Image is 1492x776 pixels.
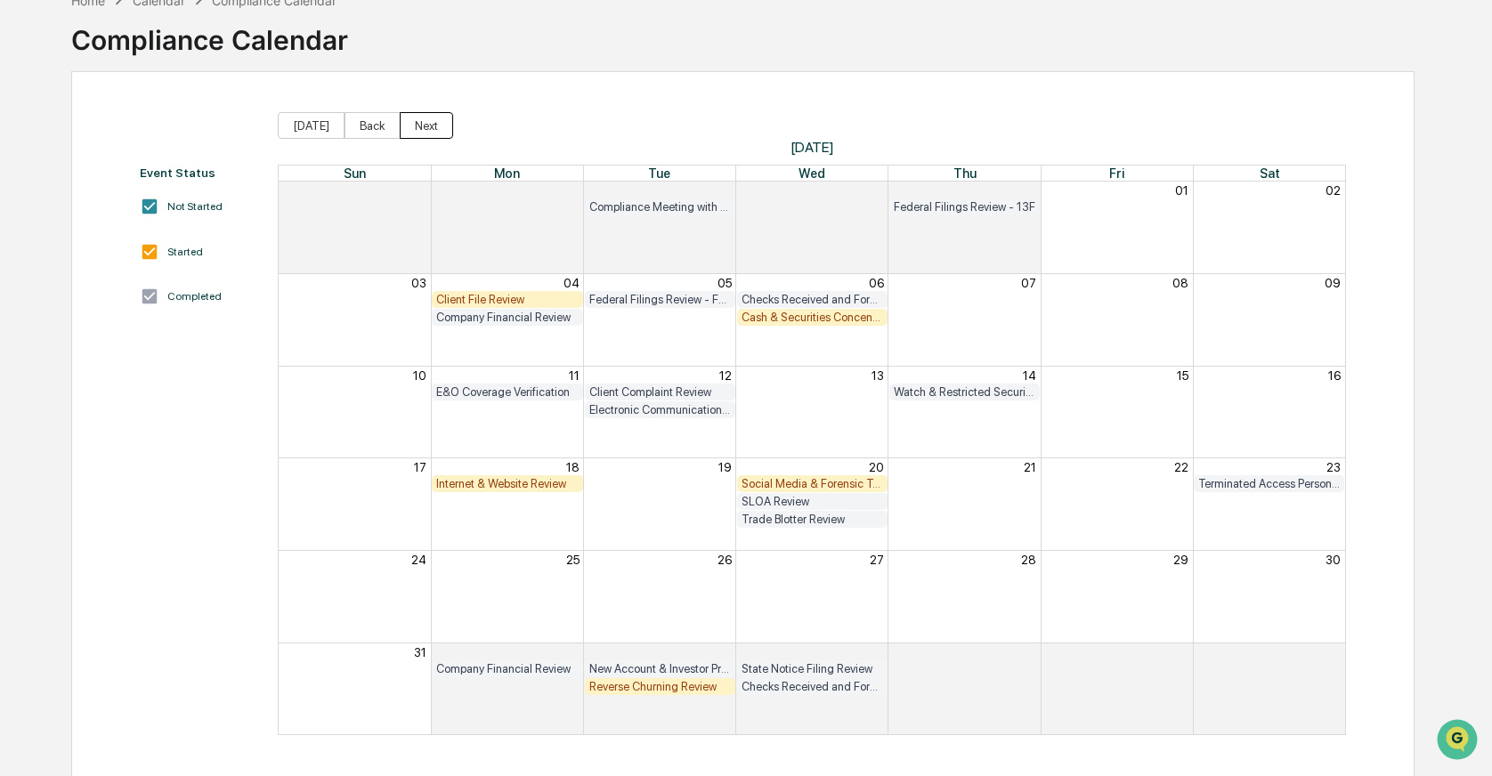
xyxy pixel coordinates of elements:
[167,290,222,303] div: Completed
[742,513,883,526] div: Trade Blotter Review
[566,645,580,659] button: 01
[742,311,883,324] div: Cash & Securities Concentration Review
[61,154,225,168] div: We're available if you need us!
[167,200,223,213] div: Not Started
[1328,368,1341,383] button: 16
[1260,166,1280,181] span: Sat
[71,10,348,56] div: Compliance Calendar
[564,183,580,198] button: 28
[742,680,883,693] div: Checks Received and Forwarded Log
[11,251,119,283] a: 🔎Data Lookup
[1109,166,1124,181] span: Fri
[1023,368,1036,383] button: 14
[1024,183,1036,198] button: 31
[1174,645,1188,659] button: 05
[61,136,292,154] div: Start new chat
[717,183,732,198] button: 29
[1198,477,1340,490] div: Terminated Access Person Audit
[589,293,731,306] div: Federal Filings Review - Form N-PX
[564,276,580,290] button: 04
[278,112,345,139] button: [DATE]
[718,553,732,567] button: 26
[589,662,731,675] div: New Account & Investor Profile Review
[742,662,883,675] div: State Notice Filing Review
[167,246,203,258] div: Started
[36,258,112,276] span: Data Lookup
[1021,553,1036,567] button: 28
[147,224,221,242] span: Attestations
[278,165,1346,735] div: Month View
[278,139,1346,156] span: [DATE]
[870,553,884,567] button: 27
[412,183,426,198] button: 27
[869,183,884,198] button: 30
[717,645,732,659] button: 02
[414,645,426,659] button: 31
[589,403,731,416] div: Electronic Communication Review
[411,553,426,567] button: 24
[494,166,520,181] span: Mon
[869,276,884,290] button: 06
[129,226,143,240] div: 🗄️
[411,276,426,290] button: 03
[1326,460,1341,474] button: 23
[400,112,453,139] button: Next
[869,645,884,659] button: 03
[436,385,578,399] div: E&O Coverage Verification
[953,166,977,181] span: Thu
[36,224,115,242] span: Preclearance
[1326,183,1341,198] button: 02
[344,166,366,181] span: Sun
[1174,460,1188,474] button: 22
[1172,276,1188,290] button: 08
[1326,645,1341,659] button: 06
[177,302,215,315] span: Pylon
[719,368,732,383] button: 12
[1024,460,1036,474] button: 21
[872,368,884,383] button: 13
[718,276,732,290] button: 05
[436,477,578,490] div: Internet & Website Review
[589,385,731,399] div: Client Complaint Review
[414,460,426,474] button: 17
[718,460,732,474] button: 19
[1326,553,1341,567] button: 30
[742,495,883,508] div: SLOA Review
[413,368,426,383] button: 10
[569,368,580,383] button: 11
[126,301,215,315] a: Powered byPylon
[436,293,578,306] div: Client File Review
[1173,553,1188,567] button: 29
[1177,368,1188,383] button: 15
[894,200,1035,214] div: Federal Filings Review - 13F
[566,553,580,567] button: 25
[18,260,32,274] div: 🔎
[11,217,122,249] a: 🖐️Preclearance
[18,37,324,66] p: How can we help?
[18,226,32,240] div: 🖐️
[1325,276,1341,290] button: 09
[566,460,580,474] button: 18
[589,680,731,693] div: Reverse Churning Review
[742,477,883,490] div: Social Media & Forensic Testing
[303,141,324,163] button: Start new chat
[1175,183,1188,198] button: 01
[648,166,670,181] span: Tue
[589,200,731,214] div: Compliance Meeting with Management
[122,217,228,249] a: 🗄️Attestations
[799,166,825,181] span: Wed
[1021,276,1036,290] button: 07
[436,662,578,675] div: Company Financial Review
[869,460,884,474] button: 20
[1020,645,1036,659] button: 04
[1435,717,1483,765] iframe: Open customer support
[140,166,261,180] div: Event Status
[742,293,883,306] div: Checks Received and Forwarded Log
[894,385,1035,399] div: Watch & Restricted Securities List
[345,112,401,139] button: Back
[18,136,50,168] img: 1746055101610-c473b297-6a78-478c-a979-82029cc54cd1
[436,311,578,324] div: Company Financial Review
